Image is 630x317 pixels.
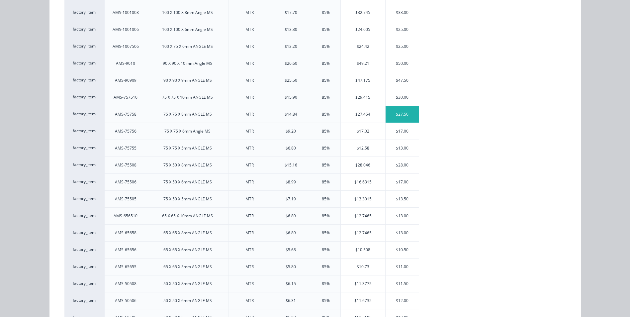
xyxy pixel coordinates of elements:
[322,128,330,134] div: 85%
[162,213,213,219] div: 65 X 65 X 10mm ANGLE MS
[386,157,419,173] div: $28.00
[245,247,254,253] div: MTR
[245,281,254,287] div: MTR
[64,55,104,72] div: factory_item
[322,10,330,16] div: 85%
[64,241,104,258] div: factory_item
[341,72,385,89] div: $47.175
[286,298,296,304] div: $6.31
[285,94,297,100] div: $15.90
[162,44,213,50] div: 100 X 75 X 6mm ANGLE MS
[115,230,136,236] div: AMS-65658
[322,230,330,236] div: 85%
[286,264,296,270] div: $5.80
[322,77,330,83] div: 85%
[341,242,385,258] div: $10.508
[245,145,254,151] div: MTR
[64,190,104,207] div: factory_item
[64,4,104,21] div: factory_item
[163,264,212,270] div: 65 X 65 X 5mm ANGLE MS
[115,179,136,185] div: AMS-75506
[322,247,330,253] div: 85%
[286,196,296,202] div: $7.19
[115,196,136,202] div: AMS-75505
[64,157,104,173] div: factory_item
[386,242,419,258] div: $10.50
[286,230,296,236] div: $6.89
[64,38,104,55] div: factory_item
[245,77,254,83] div: MTR
[64,89,104,106] div: factory_item
[286,281,296,287] div: $6.15
[286,145,296,151] div: $6.80
[285,111,297,117] div: $14.84
[245,213,254,219] div: MTR
[322,145,330,151] div: 85%
[286,128,296,134] div: $9.20
[245,27,254,33] div: MTR
[286,247,296,253] div: $5.68
[113,10,139,16] div: AMS-1001008
[285,77,297,83] div: $25.50
[386,259,419,275] div: $11.00
[341,174,385,190] div: $16.6315
[115,264,136,270] div: AMS-65655
[286,213,296,219] div: $6.89
[64,207,104,224] div: factory_item
[162,10,213,16] div: 100 X 100 X 8mm Angle MS
[386,191,419,207] div: $13.50
[341,140,385,157] div: $12.58
[322,298,330,304] div: 85%
[245,60,254,66] div: MTR
[322,111,330,117] div: 85%
[163,77,212,83] div: 90 X 90 X 9mm ANGLE MS
[115,128,136,134] div: AMS-75756
[386,89,419,106] div: $30.00
[285,162,297,168] div: $15.16
[245,264,254,270] div: MTR
[163,247,212,253] div: 65 X 65 X 6mm ANGLE MS
[341,191,385,207] div: $13.3015
[285,60,297,66] div: $26.60
[163,196,212,202] div: 75 X 50 X 5mm ANGLE MS
[341,225,385,241] div: $12.7465
[64,72,104,89] div: factory_item
[64,21,104,38] div: factory_item
[162,27,213,33] div: 100 X 100 X 6mm Angle MS
[115,145,136,151] div: AMS-75755
[322,44,330,50] div: 85%
[285,10,297,16] div: $17.70
[386,21,419,38] div: $25.00
[386,140,419,157] div: $13.00
[115,162,136,168] div: AMS-75508
[115,77,136,83] div: AMS-90909
[114,213,137,219] div: AMS-656510
[341,106,385,123] div: $27.454
[341,21,385,38] div: $24.605
[341,292,385,309] div: $11.6735
[322,196,330,202] div: 85%
[64,258,104,275] div: factory_item
[163,179,212,185] div: 75 X 50 X 6mm ANGLE MS
[386,292,419,309] div: $12.00
[386,208,419,224] div: $13.00
[341,55,385,72] div: $49.21
[386,275,419,292] div: $11.50
[163,145,212,151] div: 75 X 75 X 5mm ANGLE MS
[341,208,385,224] div: $12.7465
[163,162,212,168] div: 75 X 50 X 8mm ANGLE MS
[286,179,296,185] div: $8.99
[64,275,104,292] div: factory_item
[322,94,330,100] div: 85%
[285,44,297,50] div: $13.20
[322,179,330,185] div: 85%
[115,281,136,287] div: AMS-50508
[163,60,212,66] div: 90 X 90 X 10 mm Angle MS
[386,38,419,55] div: $25.00
[341,89,385,106] div: $29.415
[322,264,330,270] div: 85%
[115,298,136,304] div: AMS-50506
[341,157,385,173] div: $28.046
[386,4,419,21] div: $33.00
[322,27,330,33] div: 85%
